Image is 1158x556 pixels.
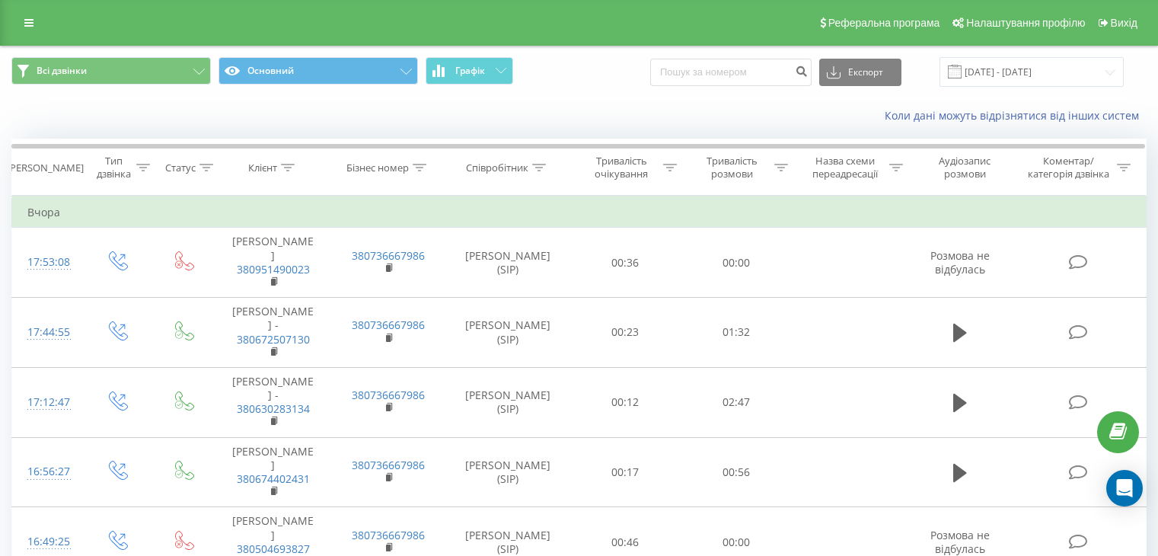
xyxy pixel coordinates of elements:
[570,298,681,368] td: 00:23
[237,542,310,556] a: 380504693827
[215,367,330,437] td: [PERSON_NAME] -
[446,437,570,507] td: [PERSON_NAME] (SIP)
[570,367,681,437] td: 00:12
[248,161,277,174] div: Клієнт
[920,155,1010,181] div: Аудіозапис розмови
[352,318,425,332] a: 380736667986
[12,197,1147,228] td: Вчора
[885,108,1147,123] a: Коли дані можуть відрізнятися вiд інших систем
[27,388,68,417] div: 17:12:47
[1106,470,1143,506] div: Open Intercom Messenger
[650,59,812,86] input: Пошук за номером
[96,155,132,181] div: Тип дзвінка
[455,66,485,76] span: Графік
[37,65,87,77] span: Всі дзвінки
[237,471,310,486] a: 380674402431
[237,332,310,347] a: 380672507130
[584,155,660,181] div: Тривалість очікування
[1111,17,1137,29] span: Вихід
[219,57,418,85] button: Основний
[352,458,425,472] a: 380736667986
[930,528,990,556] span: Розмова не відбулась
[930,248,990,276] span: Розмова не відбулась
[237,262,310,276] a: 380951490023
[1024,155,1113,181] div: Коментар/категорія дзвінка
[215,228,330,298] td: [PERSON_NAME]
[966,17,1085,29] span: Налаштування профілю
[466,161,528,174] div: Співробітник
[446,228,570,298] td: [PERSON_NAME] (SIP)
[681,228,791,298] td: 00:00
[352,528,425,542] a: 380736667986
[27,248,68,277] div: 17:53:08
[570,437,681,507] td: 00:17
[7,161,84,174] div: [PERSON_NAME]
[237,401,310,416] a: 380630283134
[215,298,330,368] td: [PERSON_NAME] -
[805,155,885,181] div: Назва схеми переадресації
[352,388,425,402] a: 380736667986
[694,155,770,181] div: Тривалість розмови
[346,161,409,174] div: Бізнес номер
[681,367,791,437] td: 02:47
[11,57,211,85] button: Всі дзвінки
[681,437,791,507] td: 00:56
[215,437,330,507] td: [PERSON_NAME]
[446,367,570,437] td: [PERSON_NAME] (SIP)
[27,457,68,487] div: 16:56:27
[27,318,68,347] div: 17:44:55
[352,248,425,263] a: 380736667986
[446,298,570,368] td: [PERSON_NAME] (SIP)
[681,298,791,368] td: 01:32
[426,57,513,85] button: Графік
[165,161,196,174] div: Статус
[819,59,901,86] button: Експорт
[828,17,940,29] span: Реферальна програма
[570,228,681,298] td: 00:36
